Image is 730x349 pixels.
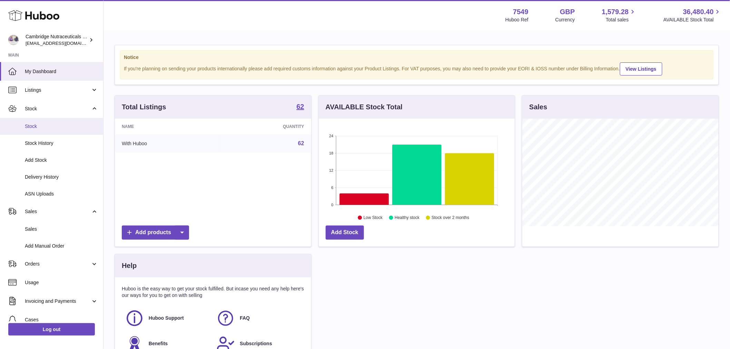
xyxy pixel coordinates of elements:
[122,286,304,299] p: Huboo is the easy way to get your stock fulfilled. But incase you need any help here's our ways f...
[25,261,91,267] span: Orders
[329,151,333,155] text: 18
[149,340,168,347] span: Benefits
[8,35,19,45] img: qvc@camnutra.com
[8,323,95,336] a: Log out
[683,7,714,17] span: 36,480.40
[115,119,218,134] th: Name
[663,17,722,23] span: AVAILABLE Stock Total
[25,317,98,323] span: Cases
[298,140,304,146] a: 62
[513,7,529,17] strong: 7549
[529,102,547,112] h3: Sales
[296,103,304,111] a: 62
[25,157,98,163] span: Add Stock
[505,17,529,23] div: Huboo Ref
[555,17,575,23] div: Currency
[218,119,311,134] th: Quantity
[25,140,98,147] span: Stock History
[331,186,333,190] text: 6
[25,208,91,215] span: Sales
[432,216,469,220] text: Stock over 2 months
[25,106,91,112] span: Stock
[364,216,383,220] text: Low Stock
[606,17,637,23] span: Total sales
[124,61,710,76] div: If you're planning on sending your products internationally please add required customs informati...
[326,226,364,240] a: Add Stock
[25,243,98,249] span: Add Manual Order
[25,123,98,130] span: Stock
[663,7,722,23] a: 36,480.40 AVAILABLE Stock Total
[26,40,101,46] span: [EMAIL_ADDRESS][DOMAIN_NAME]
[25,279,98,286] span: Usage
[602,7,629,17] span: 1,579.28
[602,7,637,23] a: 1,579.28 Total sales
[125,309,209,328] a: Huboo Support
[25,174,98,180] span: Delivery History
[620,62,662,76] a: View Listings
[122,261,137,270] h3: Help
[25,87,91,93] span: Listings
[329,134,333,138] text: 24
[296,103,304,110] strong: 62
[122,226,189,240] a: Add products
[240,340,272,347] span: Subscriptions
[395,216,420,220] text: Healthy stock
[25,298,91,305] span: Invoicing and Payments
[149,315,184,321] span: Huboo Support
[124,54,710,61] strong: Notice
[240,315,250,321] span: FAQ
[25,191,98,197] span: ASN Uploads
[216,309,300,328] a: FAQ
[560,7,575,17] strong: GBP
[329,168,333,172] text: 12
[331,203,333,207] text: 0
[122,102,166,112] h3: Total Listings
[115,134,218,152] td: With Huboo
[25,68,98,75] span: My Dashboard
[326,102,403,112] h3: AVAILABLE Stock Total
[25,226,98,232] span: Sales
[26,33,88,47] div: Cambridge Nutraceuticals Ltd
